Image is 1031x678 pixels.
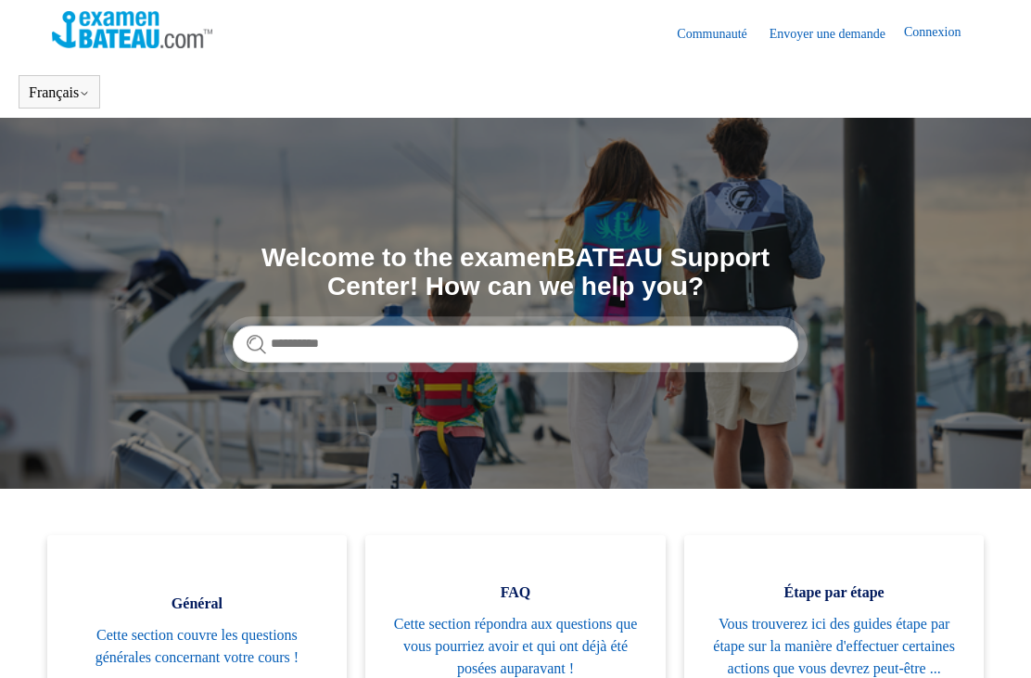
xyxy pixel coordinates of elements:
[29,84,90,101] button: Français
[904,22,979,45] a: Connexion
[770,24,904,44] a: Envoyer une demande
[75,624,320,669] span: Cette section couvre les questions générales concernant votre cours !
[393,582,638,604] span: FAQ
[75,593,320,615] span: Général
[677,24,765,44] a: Communauté
[52,11,212,48] img: Page d’accueil du Centre d’aide Examen Bateau
[712,582,957,604] span: Étape par étape
[233,244,798,301] h1: Welcome to the examenBATEAU Support Center! How can we help you?
[233,326,798,363] input: Rechercher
